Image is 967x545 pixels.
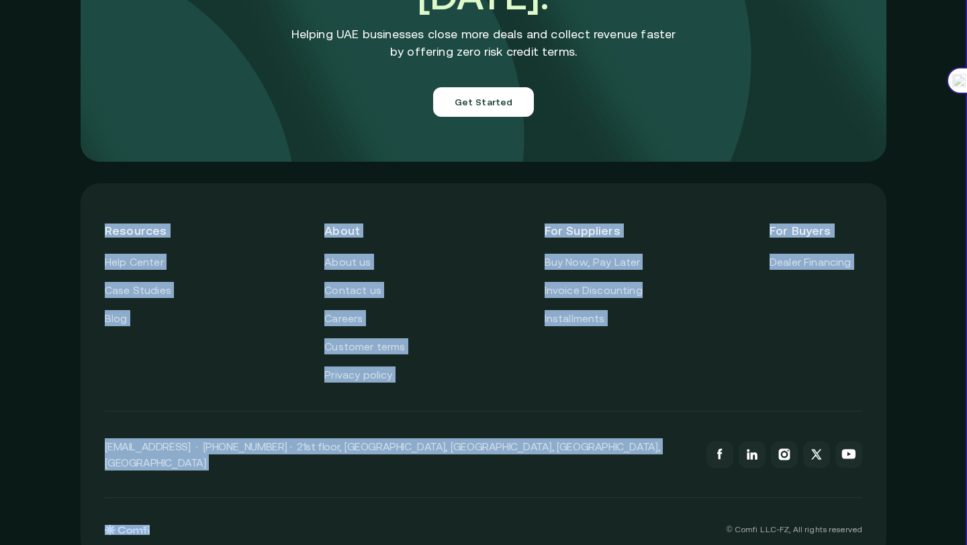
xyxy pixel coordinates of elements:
a: Blog [105,310,128,328]
a: Privacy policy [324,366,392,384]
button: Get Started [433,87,535,117]
a: Help Center [105,254,164,271]
a: Careers [324,310,363,328]
a: Contact us [324,282,381,299]
img: comfi logo [105,525,150,536]
a: About us [324,254,371,271]
a: Case Studies [105,282,171,299]
a: Invoice Discounting [545,282,643,299]
a: Customer terms [324,338,405,356]
header: Resources [105,207,197,254]
a: Dealer Financing [770,254,851,271]
header: About [324,207,417,254]
a: Buy Now, Pay Later [545,254,641,271]
header: For Suppliers [545,207,643,254]
p: [EMAIL_ADDRESS] · [PHONE_NUMBER] · 21st floor, [GEOGRAPHIC_DATA], [GEOGRAPHIC_DATA], [GEOGRAPHIC_... [105,438,693,470]
p: © Comfi L.L.C-FZ, All rights reserved [727,525,862,534]
a: Installments [545,310,605,328]
header: For Buyers [770,207,862,254]
p: Helping UAE businesses close more deals and collect revenue faster by offering zero risk credit t... [291,26,676,60]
